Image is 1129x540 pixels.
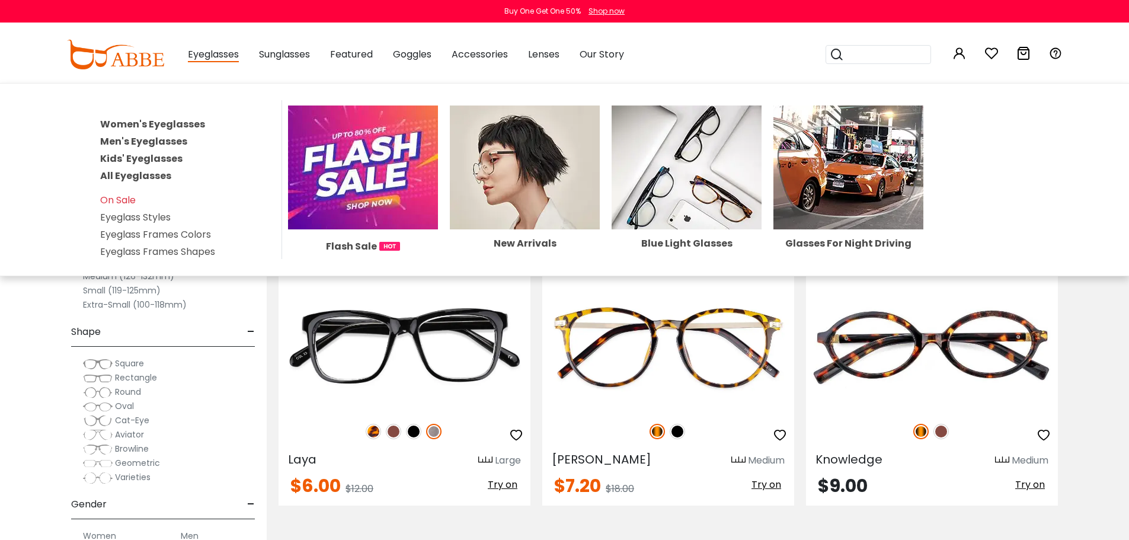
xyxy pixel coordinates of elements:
img: Tortoise Callie - Combination ,Universal Bridge Fit [542,285,794,411]
span: Knowledge [815,451,882,468]
span: Try on [751,478,781,491]
img: Black [406,424,421,439]
span: Browline [115,443,149,455]
span: Sunglasses [259,47,310,61]
span: Goggles [393,47,431,61]
img: Black [670,424,685,439]
div: Blue Light Glasses [612,239,762,248]
a: Eyeglass Styles [100,210,171,224]
img: 1724998894317IetNH.gif [379,242,400,251]
img: Leopard [366,424,381,439]
img: Tortoise [913,424,929,439]
a: Women's Eyeglasses [100,117,205,131]
img: Brown [933,424,949,439]
img: Browline.png [83,443,113,455]
span: Oval [115,400,134,412]
div: Shop now [589,6,625,17]
span: Try on [1015,478,1045,491]
button: Try on [748,477,785,493]
a: Shop now [583,6,625,16]
span: $7.20 [554,473,601,499]
span: Round [115,386,141,398]
a: New Arrivals [450,160,600,248]
img: Cat-Eye.png [83,415,113,427]
div: Buy One Get One 50% [504,6,581,17]
img: Tortoise [650,424,665,439]
span: Try on [488,478,517,491]
div: Medium [748,453,785,468]
span: $6.00 [290,473,341,499]
img: Geometric.png [83,458,113,469]
label: Extra-Small (100-118mm) [83,298,187,312]
button: Try on [484,477,521,493]
a: Blue Light Glasses [612,160,762,248]
div: New Arrivals [450,239,600,248]
img: Square.png [83,358,113,370]
div: Glasses For Night Driving [773,239,923,248]
img: Glasses For Night Driving [773,106,923,229]
img: Round.png [83,386,113,398]
a: All Eyeglasses [100,169,171,183]
img: Gun [426,424,442,439]
span: - [247,318,255,346]
img: size ruler [731,456,746,465]
img: Rectangle.png [83,372,113,384]
span: Eyeglasses [188,47,239,62]
span: Flash Sale [326,239,377,254]
a: Kids' Eyeglasses [100,152,183,165]
span: Laya [288,451,316,468]
span: Varieties [115,471,151,483]
a: Flash Sale [288,160,438,254]
a: Eyeglass Frames Shapes [100,245,215,258]
span: Rectangle [115,372,157,384]
span: Lenses [528,47,559,61]
div: Large [495,453,521,468]
img: abbeglasses.com [67,40,164,69]
img: Aviator.png [83,429,113,441]
span: Cat-Eye [115,414,149,426]
span: Gender [71,490,107,519]
label: Medium (126-132mm) [83,269,174,283]
img: New Arrivals [450,106,600,229]
img: Tortoise Knowledge - Acetate ,Universal Bridge Fit [806,285,1058,411]
img: Flash Sale [288,106,438,229]
a: Eyeglass Frames Colors [100,228,211,241]
img: Blue Light Glasses [612,106,762,229]
img: Oval.png [83,401,113,413]
img: size ruler [995,456,1009,465]
img: Gun Laya - Plastic ,Universal Bridge Fit [279,285,530,411]
img: size ruler [478,456,492,465]
span: Accessories [452,47,508,61]
span: Our Story [580,47,624,61]
button: Try on [1012,477,1048,493]
img: Varieties.png [83,472,113,484]
span: Shape [71,318,101,346]
span: $9.00 [818,473,868,499]
span: Square [115,357,144,369]
a: Men's Eyeglasses [100,135,187,148]
span: $18.00 [606,482,634,496]
span: Geometric [115,457,160,469]
span: [PERSON_NAME] [552,451,651,468]
span: Featured [330,47,373,61]
img: Brown [386,424,401,439]
a: On Sale [100,193,136,207]
label: Small (119-125mm) [83,283,161,298]
span: - [247,490,255,519]
span: Aviator [115,429,144,440]
div: Medium [1012,453,1048,468]
a: Glasses For Night Driving [773,160,923,248]
span: $12.00 [346,482,373,496]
